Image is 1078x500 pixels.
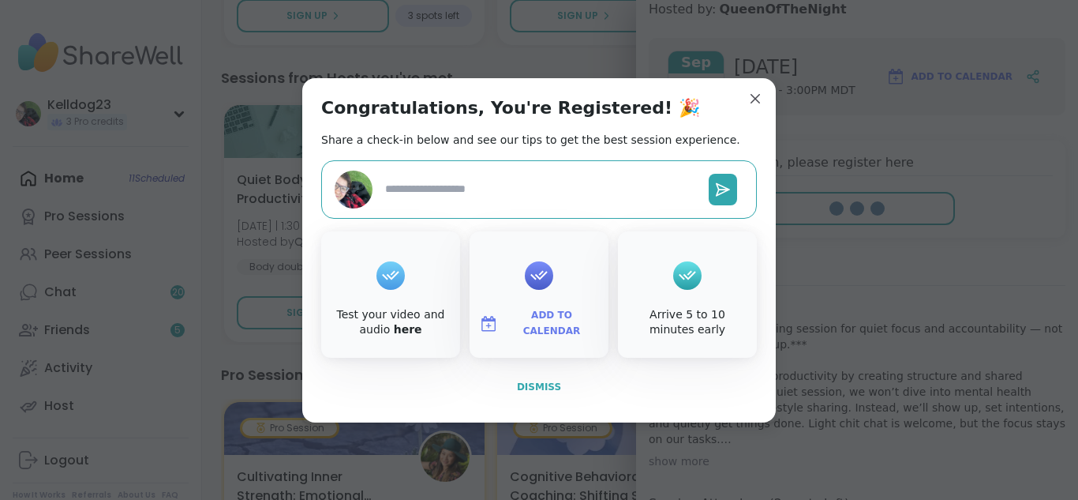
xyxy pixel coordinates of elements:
button: Add to Calendar [473,307,605,340]
a: here [394,323,422,336]
div: Test your video and audio [324,307,457,338]
button: Dismiss [321,370,757,404]
img: Kelldog23 [335,171,372,209]
h1: Congratulations, You're Registered! 🎉 [321,97,700,119]
h2: Share a check-in below and see our tips to get the best session experience. [321,132,740,148]
div: Arrive 5 to 10 minutes early [621,307,754,338]
img: ShareWell Logomark [479,314,498,333]
span: Dismiss [517,382,561,393]
span: Add to Calendar [504,308,599,339]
